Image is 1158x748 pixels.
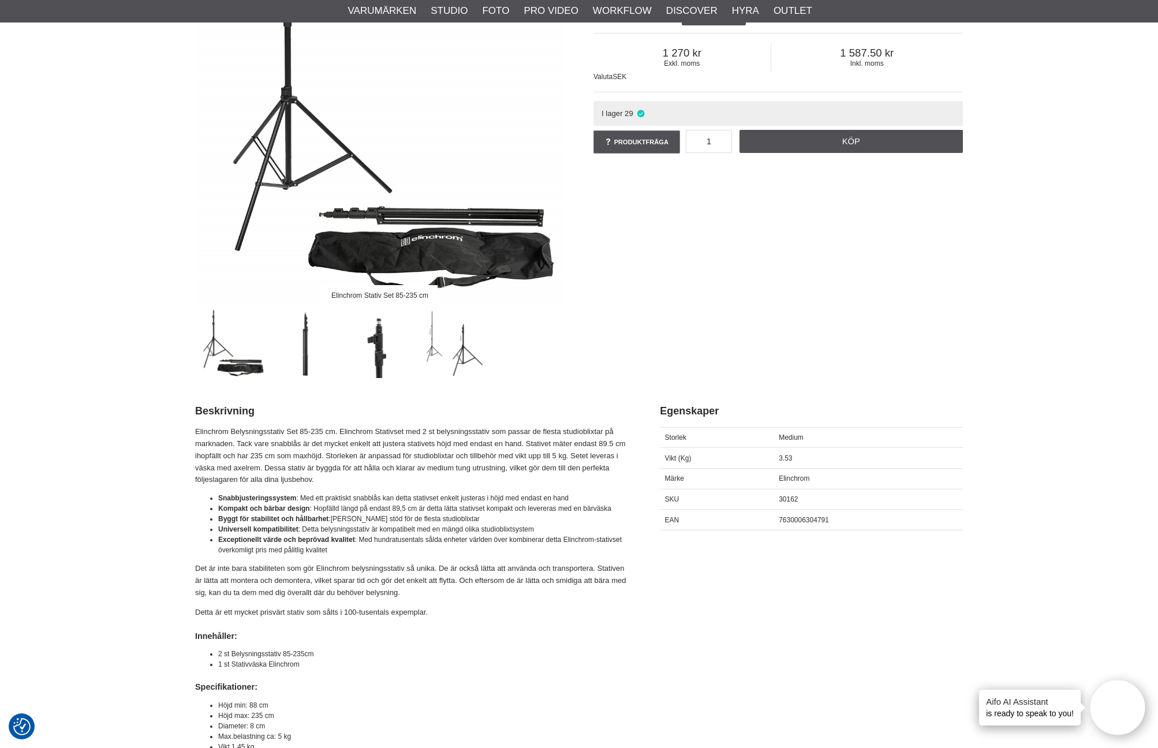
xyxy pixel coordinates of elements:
[13,716,31,737] button: Samtyckesinställningar
[195,681,631,693] h4: Specifikationer:
[612,73,626,81] span: SEK
[739,130,963,153] a: Köp
[602,109,623,118] span: I lager
[779,474,809,483] span: Elinchrom
[420,308,490,378] img: Ställbar höjd mellan 85-235cm
[666,3,718,18] a: Discover
[779,495,798,503] span: 30162
[218,536,355,544] strong: Exceptionellt värde och beprövad kvalitet
[218,504,310,513] strong: Kompakt och bärbar design
[774,3,812,18] a: Outlet
[665,433,686,442] span: Storlek
[431,3,468,18] a: Studio
[218,493,631,503] li: : Med ett praktiskt snabblås kan detta stativset enkelt justeras i höjd med endast en hand
[665,454,692,462] span: Vikt (Kg)
[218,524,631,534] li: : Detta belysningsstativ är kompatibelt med en mängd olika studioblixtsystem
[218,721,631,731] li: Diameter: 8 cm
[665,474,684,483] span: Märke
[218,710,631,721] li: Höjd max: 235 cm
[593,130,680,154] a: Produktfråga
[345,308,415,378] img: Snabblåsning ger enkel hantering
[322,285,438,305] div: Elinchrom Stativ Set 85-235 cm
[196,308,266,378] img: Elinchrom Stativ Set 85-235 cm
[218,534,631,555] li: : Med hundratusentals sålda enheter världen över kombinerar detta Elinchrom-stativset överkomligt...
[195,607,631,619] p: Detta är ett mycket prisvärt stativ som sålts i 100-tusentals expemplar.
[593,3,652,18] a: Workflow
[779,454,792,462] span: 3.53
[771,47,963,59] span: 1 587.50
[218,659,631,670] li: 1 st Stativväska Elinchrom
[218,525,298,533] strong: Universell kompatibilitet
[625,109,633,118] span: 29
[195,630,631,642] h4: Innehåller:
[218,515,328,523] strong: Byggt för stabilitet och hållbarhet
[732,3,759,18] a: Hyra
[195,404,631,418] h2: Beskrivning
[218,700,631,710] li: Höjd min: 88 cm
[218,649,631,659] li: 2 st Belysningsstativ 85-235cm
[986,695,1074,708] h4: Aifo AI Assistant
[271,308,341,378] img: Kompakt och stabilt
[979,690,1081,725] div: is ready to speak to you!
[524,3,578,18] a: Pro Video
[771,59,963,68] span: Inkl. moms
[195,563,631,599] p: Det är inte bara stabiliteten som gör Elinchrom belysningsstativ så unika. De är också lätta att ...
[593,47,771,59] span: 1 270
[195,426,631,486] p: Elinchrom Belysningsstativ Set 85-235 cm. Elinchrom Stativset med 2 st belysningsstativ som passa...
[779,433,804,442] span: Medium
[665,495,679,503] span: SKU
[348,3,417,18] a: Varumärken
[660,404,963,418] h2: Egenskaper
[218,731,631,742] li: Max.belastning ca: 5 kg
[218,494,296,502] strong: Snabbjusteringssystem
[665,516,679,524] span: EAN
[593,73,612,81] span: Valuta
[636,109,646,118] i: I lager
[482,3,509,18] a: Foto
[593,59,771,68] span: Exkl. moms
[779,516,829,524] span: 7630006304791
[13,718,31,735] img: Revisit consent button
[218,503,631,514] li: : Hopfälld längd på endast 89,5 cm är detta lätta stativset kompakt och levereras med en bärväska
[218,514,631,524] li: :[PERSON_NAME] stöd för de flesta studioblixtar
